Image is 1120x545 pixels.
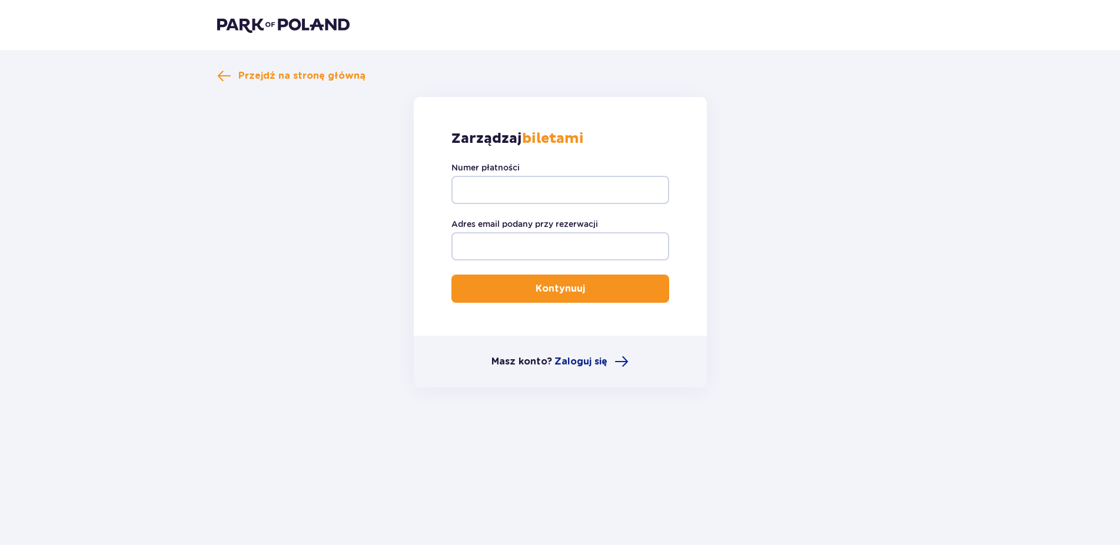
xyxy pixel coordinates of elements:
label: Adres email podany przy rezerwacji [451,218,598,230]
p: Kontynuuj [536,282,585,295]
span: Zaloguj się [554,355,607,368]
strong: biletami [522,130,584,148]
span: Przejdź na stronę główną [238,69,365,82]
p: Masz konto? [491,355,552,368]
img: Park of Poland logo [217,16,350,33]
a: Przejdź na stronę główną [217,69,365,83]
a: Zaloguj się [554,355,629,369]
p: Zarządzaj [451,130,584,148]
button: Kontynuuj [451,275,669,303]
label: Numer płatności [451,162,520,173]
